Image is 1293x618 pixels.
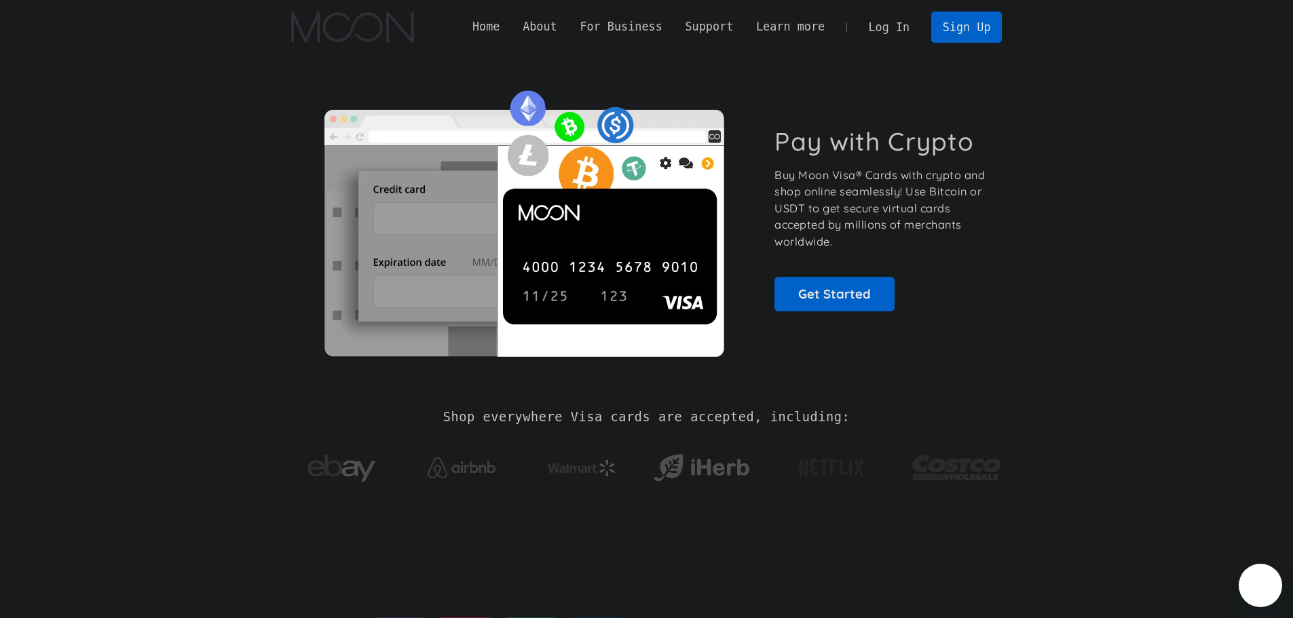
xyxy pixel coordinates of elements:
[857,12,921,42] a: Log In
[291,433,392,497] a: ebay
[651,450,752,486] img: iHerb
[291,81,756,356] img: Moon Cards let you spend your crypto anywhere Visa is accepted.
[411,444,512,485] a: Airbnb
[569,18,674,35] div: For Business
[774,167,987,250] p: Buy Moon Visa® Cards with crypto and shop online seamlessly! Use Bitcoin or USDT to get secure vi...
[798,451,865,485] img: Netflix
[307,447,375,490] img: ebay
[523,18,557,35] div: About
[774,126,974,157] h1: Pay with Crypto
[428,457,495,478] img: Airbnb
[745,18,836,35] div: Learn more
[685,18,733,35] div: Support
[443,410,850,425] h2: Shop everywhere Visa cards are accepted, including:
[931,12,1002,42] a: Sign Up
[548,460,616,476] img: Walmart
[461,18,511,35] a: Home
[651,437,752,493] a: iHerb
[1239,564,1282,607] iframe: Кнопка запуска окна обмена сообщениями
[674,18,745,35] div: Support
[912,442,1002,493] img: Costco
[756,18,825,35] div: Learn more
[531,446,632,483] a: Walmart
[912,429,1002,500] a: Costco
[291,12,414,43] img: Moon Logo
[291,12,414,43] a: home
[774,277,895,311] a: Get Started
[511,18,568,35] div: About
[580,18,662,35] div: For Business
[771,438,893,492] a: Netflix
